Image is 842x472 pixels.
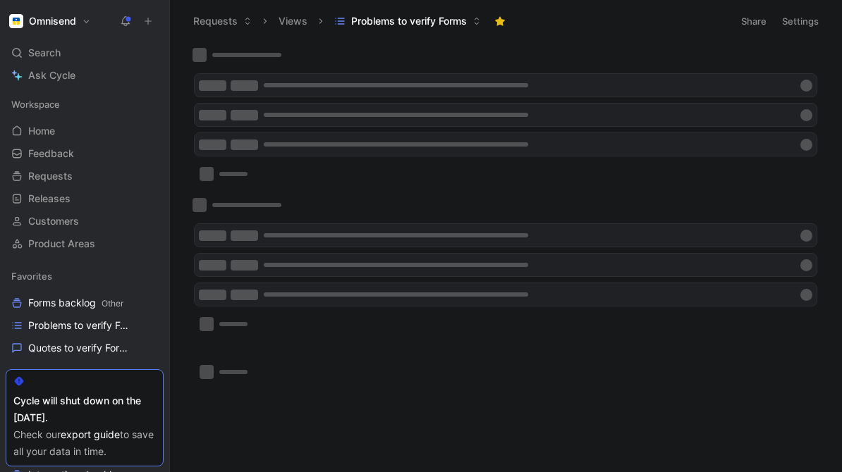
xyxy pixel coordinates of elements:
span: Ask Cycle [28,67,75,84]
a: Forms backlogOther [6,292,164,313]
div: Workspace [6,94,164,115]
span: Forms backlog [28,296,123,311]
span: Favorites [11,269,52,283]
a: Feedback [6,143,164,164]
span: Product Areas [28,237,95,251]
span: Requests [28,169,73,183]
a: export guide [61,428,120,440]
div: Check our to save all your data in time. [13,426,156,460]
span: Workspace [11,97,60,111]
button: Problems to verify Forms [328,11,487,32]
img: Omnisend [9,14,23,28]
button: Share [735,11,773,31]
span: Search [28,44,61,61]
a: Product Areas [6,233,164,254]
div: Cycle will shut down on the [DATE]. [13,392,156,426]
span: Problems to verify Forms [351,14,467,28]
a: Releases [6,188,164,209]
a: Quotes to verify Forms [6,337,164,359]
div: Search [6,42,164,63]
a: Ask Cycle [6,65,164,86]
span: Problems to verify Forms [28,318,130,333]
span: Customers [28,214,79,228]
span: Feedback [28,147,74,161]
a: Customers [6,211,164,232]
button: Views [272,11,314,32]
div: Favorites [6,266,164,287]
span: Other [102,298,123,309]
button: Settings [776,11,825,31]
span: Releases [28,192,71,206]
a: Problems to verify Forms [6,315,164,336]
a: Requests [6,166,164,187]
button: Requests [187,11,258,32]
h1: Omnisend [29,15,76,27]
button: OmnisendOmnisend [6,11,94,31]
a: Home [6,120,164,142]
span: Home [28,124,55,138]
span: Quotes to verify Forms [28,341,128,355]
